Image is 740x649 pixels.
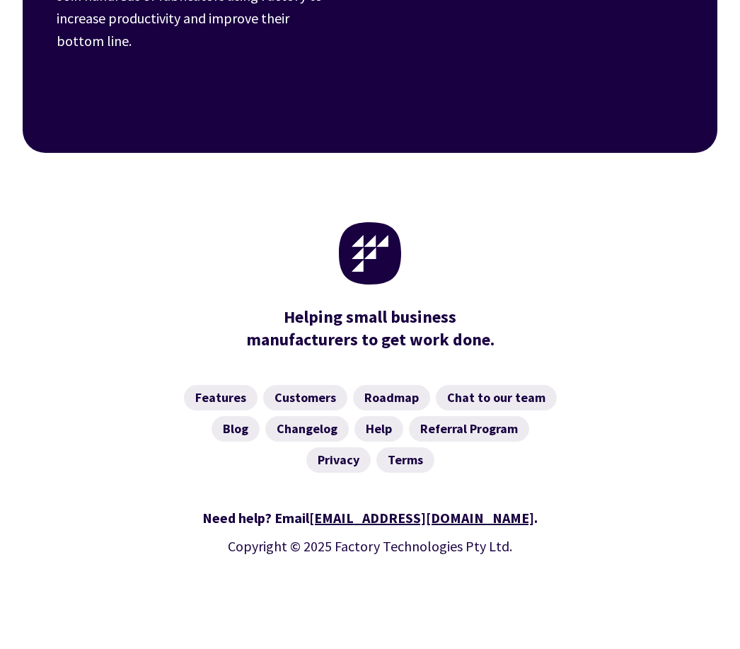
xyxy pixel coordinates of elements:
[212,416,260,442] a: Blog
[353,385,430,410] a: Roadmap
[309,509,534,527] a: [EMAIL_ADDRESS][DOMAIN_NAME]
[40,535,700,558] p: Copyright © 2025 Factory Technologies Pty Ltd.
[40,385,700,473] nav: Footer Navigation
[436,385,557,410] a: Chat to our team
[263,385,347,410] a: Customers
[239,306,501,351] div: manufacturers to get work done.
[40,507,700,529] div: Need help? Email .
[284,306,456,328] mark: Helping small business
[265,416,349,442] a: Changelog
[376,447,434,473] a: Terms
[184,385,258,410] a: Features
[354,416,403,442] a: Help
[497,496,740,649] iframe: Chat Widget
[306,447,371,473] a: Privacy
[409,416,529,442] a: Referral Program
